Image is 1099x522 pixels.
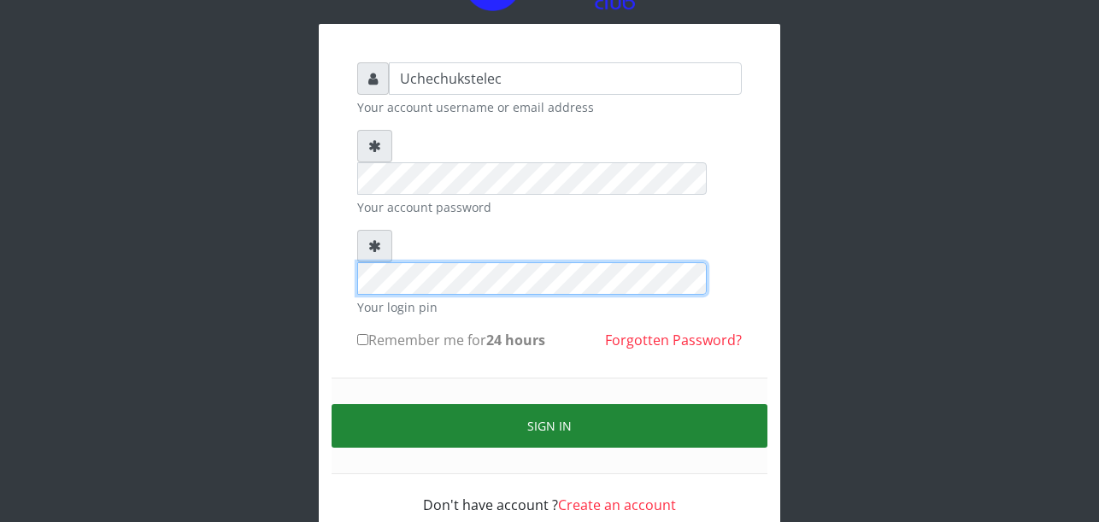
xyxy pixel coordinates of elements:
div: Don't have account ? [357,474,742,515]
input: Remember me for24 hours [357,334,368,345]
a: Forgotten Password? [605,331,742,349]
small: Your login pin [357,298,742,316]
label: Remember me for [357,330,545,350]
input: Username or email address [389,62,742,95]
a: Create an account [558,496,676,514]
small: Your account username or email address [357,98,742,116]
b: 24 hours [486,331,545,349]
small: Your account password [357,198,742,216]
button: Sign in [332,404,767,448]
